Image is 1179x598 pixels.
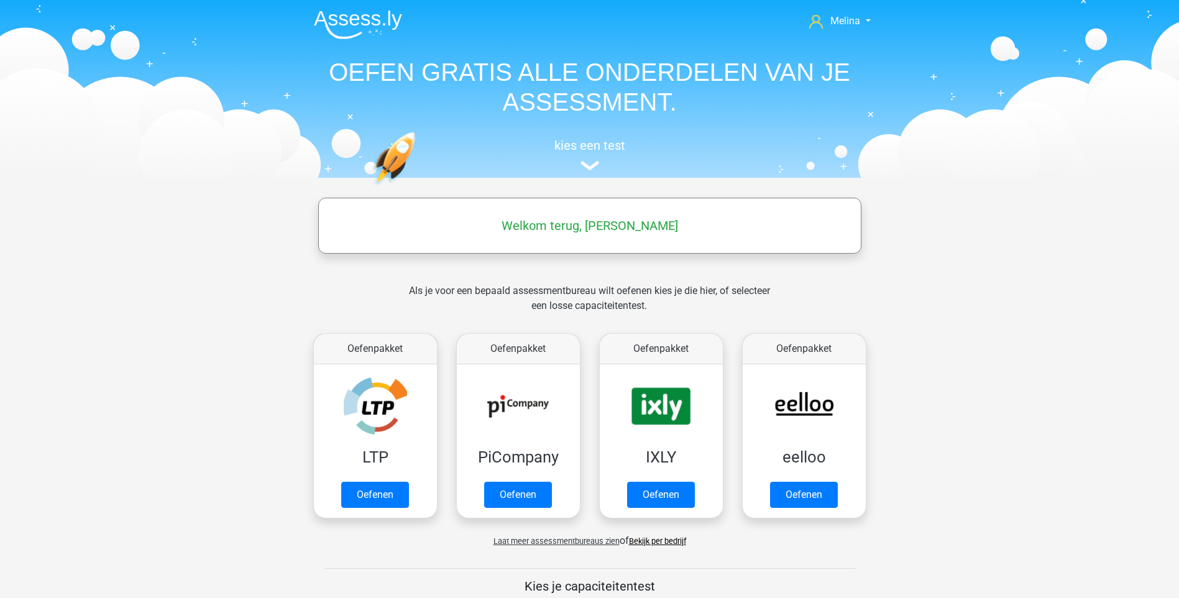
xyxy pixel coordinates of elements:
[804,14,875,29] a: Melina
[580,161,599,170] img: assessment
[484,482,552,508] a: Oefenen
[770,482,838,508] a: Oefenen
[399,283,780,328] div: Als je voor een bepaald assessmentbureau wilt oefenen kies je die hier, of selecteer een losse ca...
[341,482,409,508] a: Oefenen
[372,132,464,244] img: oefenen
[627,482,695,508] a: Oefenen
[304,138,876,171] a: kies een test
[830,15,860,27] span: Melina
[304,523,876,548] div: of
[324,579,855,594] h5: Kies je capaciteitentest
[314,10,402,39] img: Assessly
[493,536,620,546] span: Laat meer assessmentbureaus zien
[304,138,876,153] h5: kies een test
[324,218,855,233] h5: Welkom terug, [PERSON_NAME]
[304,57,876,117] h1: OEFEN GRATIS ALLE ONDERDELEN VAN JE ASSESSMENT.
[629,536,686,546] a: Bekijk per bedrijf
